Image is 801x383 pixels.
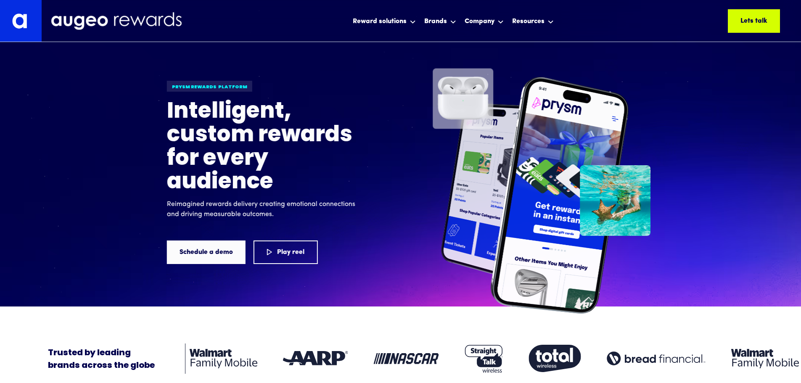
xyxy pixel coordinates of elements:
[167,240,245,264] a: Schedule a demo
[48,346,155,371] div: Trusted by leading brands across the globe
[422,10,458,32] div: Brands
[510,10,556,32] div: Resources
[167,199,360,219] p: Reimagined rewards delivery creating emotional connections and driving measurable outcomes.
[353,16,407,26] div: Reward solutions
[424,16,447,26] div: Brands
[463,10,506,32] div: Company
[167,80,252,91] div: Prysm Rewards platform
[253,240,317,264] a: Play reel
[167,98,377,192] h1: Intelligent, custom rewards for every audience
[728,9,780,33] a: Lets talk
[731,349,799,368] img: Client logo: Walmart Family Mobile
[512,16,545,26] div: Resources
[465,16,494,26] div: Company
[190,349,257,368] img: Client logo: Walmart Family Mobile
[351,10,418,32] div: Reward solutions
